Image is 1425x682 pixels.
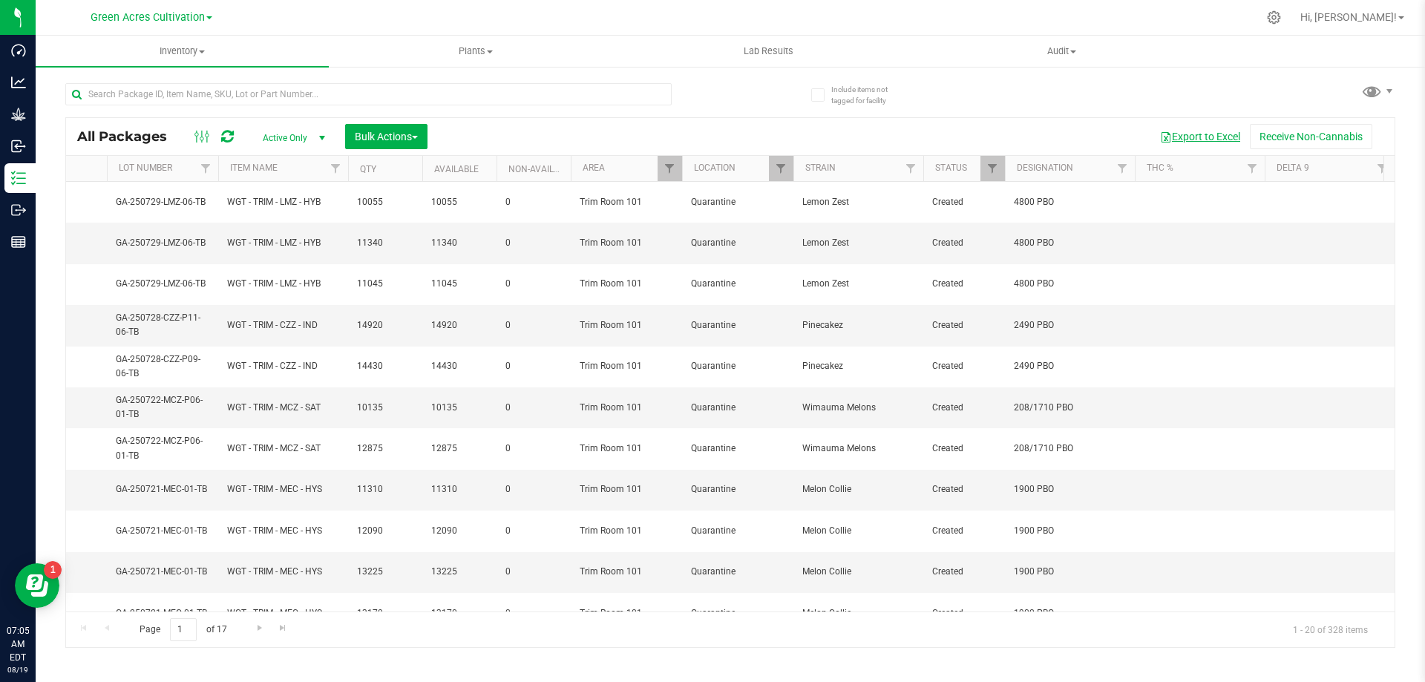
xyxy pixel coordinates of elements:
a: Go to the last page [272,618,294,638]
span: Created [932,277,996,291]
span: Lemon Zest [802,195,914,209]
span: Quarantine [691,482,784,496]
span: 0 [505,401,562,415]
span: Include items not tagged for facility [831,84,905,106]
span: Created [932,359,996,373]
a: Area [583,163,605,173]
span: Lemon Zest [802,236,914,250]
a: Qty [360,164,376,174]
inline-svg: Inbound [11,139,26,154]
a: Inventory [36,36,329,67]
span: 11045 [357,277,413,291]
span: Trim Room 101 [580,277,673,291]
a: Lab Results [622,36,915,67]
span: Quarantine [691,359,784,373]
span: 0 [505,524,562,538]
a: Filter [1370,156,1395,181]
a: Plants [329,36,622,67]
inline-svg: Reports [11,235,26,249]
span: 14920 [357,318,413,332]
span: 1900 PBO [1014,606,1126,620]
inline-svg: Analytics [11,75,26,90]
span: Quarantine [691,277,784,291]
span: 208/1710 PBO [1014,442,1126,456]
a: Strain [805,163,836,173]
span: Audit [916,45,1208,58]
span: Plants [330,45,621,58]
span: Pinecakez [802,359,914,373]
span: Trim Room 101 [580,565,673,579]
span: 0 [505,606,562,620]
span: Created [932,565,996,579]
span: 13170 [357,606,413,620]
a: Filter [658,156,682,181]
span: 0 [505,236,562,250]
a: Filter [769,156,793,181]
iframe: Resource center [15,563,59,608]
span: GA-250722-MCZ-P06-01-TB [116,393,209,422]
span: Melon Collie [802,606,914,620]
span: 1 - 20 of 328 items [1281,618,1380,640]
span: Trim Room 101 [580,318,673,332]
span: WGT - TRIM - MEC - HYS [227,565,339,579]
span: Trim Room 101 [580,359,673,373]
span: Trim Room 101 [580,606,673,620]
p: 08/19 [7,664,29,675]
span: Created [932,318,996,332]
button: Receive Non-Cannabis [1250,124,1372,149]
span: Melon Collie [802,565,914,579]
span: GA-250722-MCZ-P06-01-TB [116,434,209,462]
span: Trim Room 101 [580,482,673,496]
span: 10135 [431,401,488,415]
span: WGT - TRIM - LMZ - HYB [227,195,339,209]
span: Melon Collie [802,524,914,538]
span: 0 [505,195,562,209]
span: GA-250721-MEC-01-TB [116,606,209,620]
span: Created [932,195,996,209]
span: WGT - TRIM - LMZ - HYB [227,236,339,250]
a: Audit [915,36,1208,67]
span: Pinecakez [802,318,914,332]
a: THC % [1147,163,1173,173]
a: Filter [194,156,218,181]
span: Wimauma Melons [802,401,914,415]
span: 1900 PBO [1014,565,1126,579]
span: 11310 [357,482,413,496]
span: 10055 [431,195,488,209]
iframe: Resource center unread badge [44,561,62,579]
span: 14920 [431,318,488,332]
span: Created [932,482,996,496]
span: WGT - TRIM - CZZ - IND [227,318,339,332]
span: 0 [505,359,562,373]
inline-svg: Grow [11,107,26,122]
span: Hi, [PERSON_NAME]! [1300,11,1397,23]
span: WGT - TRIM - MCZ - SAT [227,401,339,415]
input: 1 [170,618,197,641]
span: Quarantine [691,442,784,456]
button: Export to Excel [1150,124,1250,149]
a: Status [935,163,967,173]
span: WGT - TRIM - MEC - HYS [227,606,339,620]
span: 0 [505,442,562,456]
a: Non-Available [508,164,574,174]
span: Page of 17 [127,618,239,641]
span: 12875 [357,442,413,456]
span: Created [932,524,996,538]
span: 10055 [357,195,413,209]
span: 11310 [431,482,488,496]
a: Designation [1017,163,1073,173]
span: Quarantine [691,195,784,209]
span: 0 [505,277,562,291]
span: 0 [505,565,562,579]
span: Wimauma Melons [802,442,914,456]
span: 12090 [357,524,413,538]
span: WGT - TRIM - MEC - HYS [227,524,339,538]
span: WGT - TRIM - MCZ - SAT [227,442,339,456]
span: 208/1710 PBO [1014,401,1126,415]
span: Created [932,236,996,250]
span: 4800 PBO [1014,277,1126,291]
a: Filter [1110,156,1135,181]
a: Location [694,163,736,173]
span: Quarantine [691,606,784,620]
